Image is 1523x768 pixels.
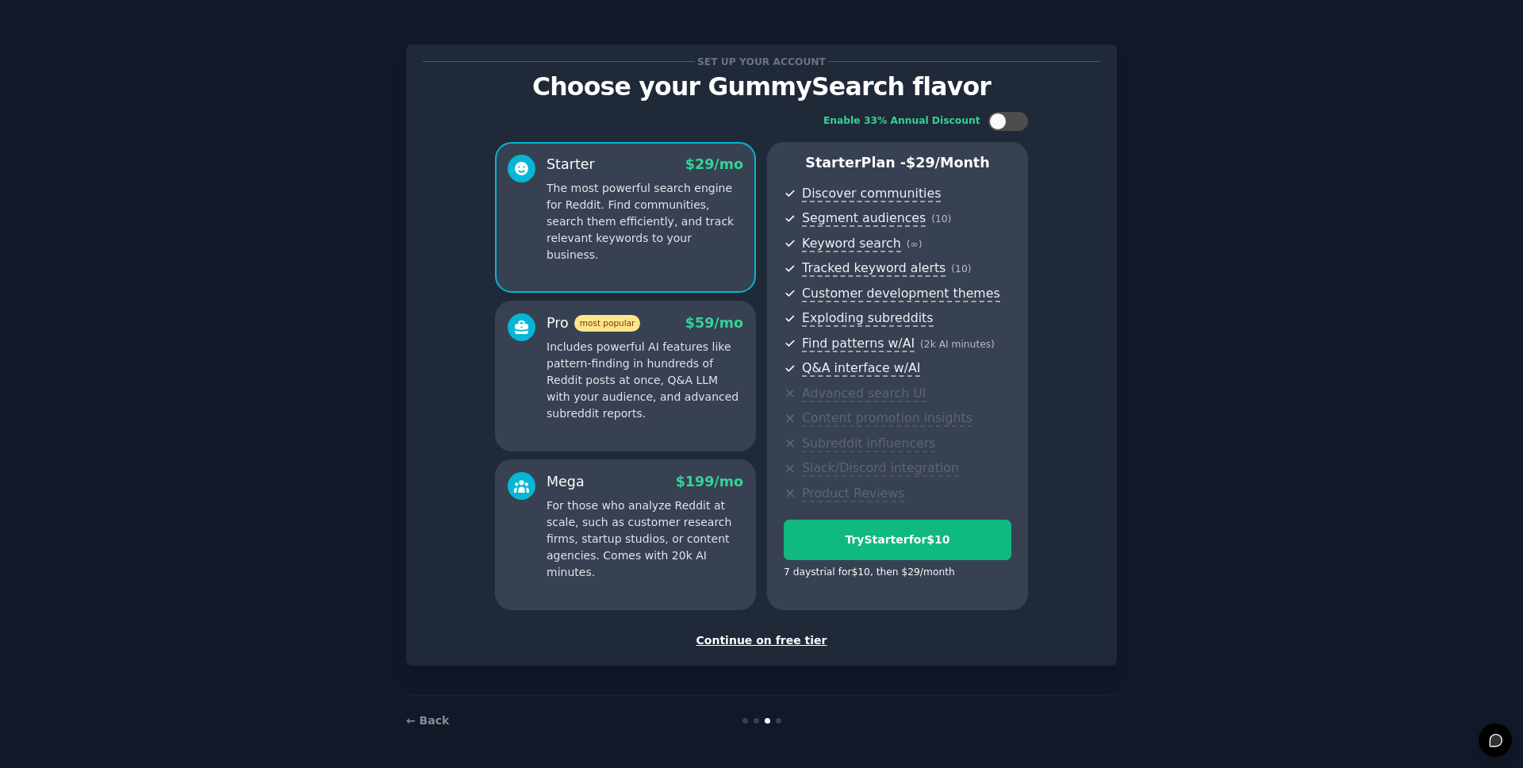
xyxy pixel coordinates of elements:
[802,260,946,277] span: Tracked keyword alerts
[685,156,743,172] span: $ 29 /mo
[931,213,951,225] span: ( 10 )
[547,497,743,581] p: For those who analyze Reddit at scale, such as customer research firms, startup studios, or conte...
[695,53,829,70] span: Set up your account
[802,310,933,327] span: Exploding subreddits
[802,186,941,202] span: Discover communities
[906,155,990,171] span: $ 29 /month
[907,239,923,250] span: ( ∞ )
[676,474,743,490] span: $ 199 /mo
[547,339,743,422] p: Includes powerful AI features like pattern-finding in hundreds of Reddit posts at once, Q&A LLM w...
[547,313,640,333] div: Pro
[547,180,743,263] p: The most powerful search engine for Reddit. Find communities, search them efficiently, and track ...
[802,486,904,502] span: Product Reviews
[802,436,935,452] span: Subreddit influencers
[802,360,920,377] span: Q&A interface w/AI
[423,632,1100,649] div: Continue on free tier
[802,236,901,252] span: Keyword search
[802,386,926,402] span: Advanced search UI
[802,210,926,227] span: Segment audiences
[823,114,980,129] div: Enable 33% Annual Discount
[784,153,1011,173] p: Starter Plan -
[785,532,1011,548] div: Try Starter for $10
[574,315,641,332] span: most popular
[951,263,971,275] span: ( 10 )
[802,336,915,352] span: Find patterns w/AI
[802,460,959,477] span: Slack/Discord integration
[423,73,1100,101] p: Choose your GummySearch flavor
[920,339,995,350] span: ( 2k AI minutes )
[784,566,955,580] div: 7 days trial for $10 , then $ 29 /month
[547,155,595,175] div: Starter
[547,472,585,492] div: Mega
[802,410,972,427] span: Content promotion insights
[784,520,1011,560] button: TryStarterfor$10
[685,315,743,331] span: $ 59 /mo
[802,286,1000,302] span: Customer development themes
[406,714,449,727] a: ← Back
